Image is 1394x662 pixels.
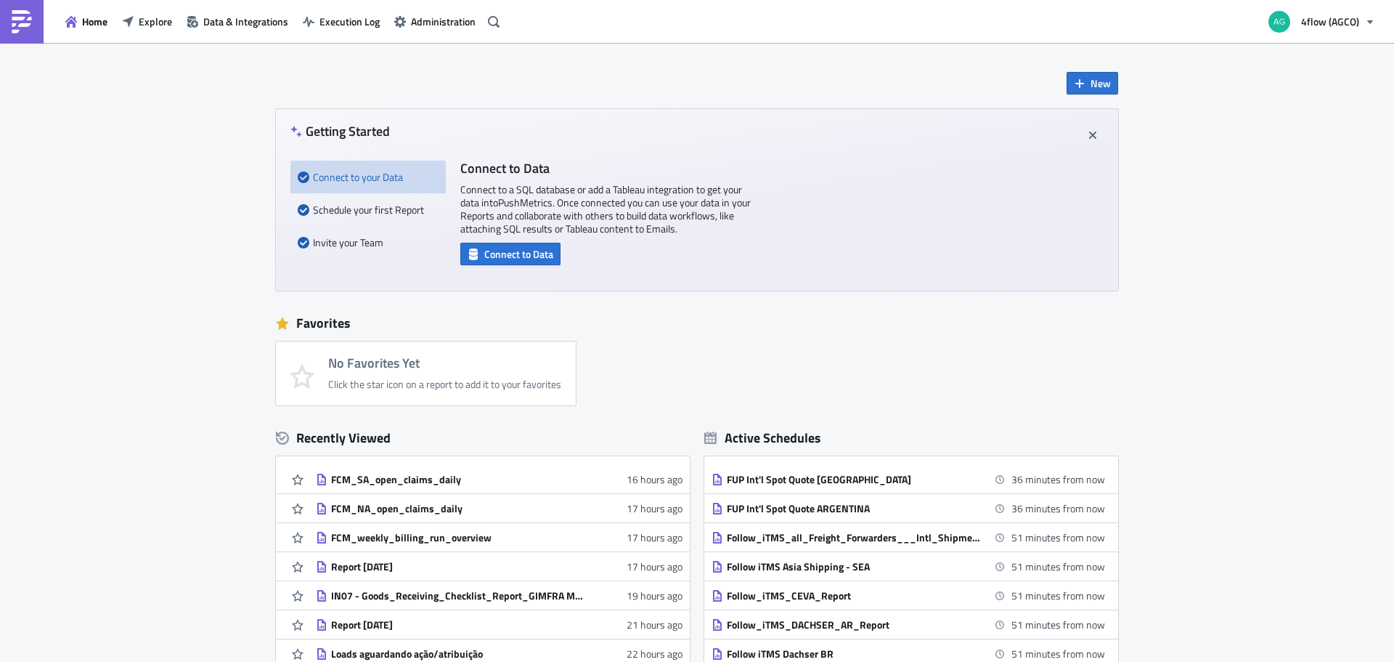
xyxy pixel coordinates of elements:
button: Connect to Data [460,243,561,265]
div: Recently Viewed [276,427,690,449]
a: Follow_iTMS_all_Freight_Forwarders___Intl_Shipment_Report51 minutes from now [712,523,1105,552]
div: FCM_SA_open_claims_daily [331,473,585,486]
time: 2025-09-11T13:38:02Z [627,617,682,632]
span: Home [82,14,107,29]
a: IN07 - Goods_Receiving_Checklist_Report_GIMFRA MO-THU 150019 hours ago [316,581,682,610]
span: Administration [411,14,476,29]
a: Connect to Data [460,245,561,260]
span: 4flow (AGCO) [1301,14,1359,29]
a: Report [DATE]17 hours ago [316,552,682,581]
time: 2025-09-12 08:00 [1011,617,1105,632]
time: 2025-09-11T11:48:58Z [627,646,682,661]
div: Report [DATE] [331,618,585,631]
time: 2025-09-11T16:42:19Z [627,559,682,574]
div: Schedule your first Report [298,193,439,226]
button: 4flow (AGCO) [1260,6,1383,38]
a: FUP Int'l Spot Quote ARGENTINA36 minutes from now [712,494,1105,522]
span: Data & Integrations [203,14,288,29]
button: New [1067,72,1118,94]
time: 2025-09-12 08:00 [1011,530,1105,545]
h4: No Favorites Yet [328,356,561,371]
time: 2025-09-12 07:45 [1011,472,1105,487]
img: Avatar [1267,9,1292,34]
div: Click the star icon on a report to add it to your favorites [328,378,561,391]
div: IN07 - Goods_Receiving_Checklist_Report_GIMFRA MO-THU 1500 [331,589,585,602]
div: FUP Int'l Spot Quote ARGENTINA [727,502,981,515]
a: FCM_weekly_billing_run_overview17 hours ago [316,523,682,552]
h4: Connect to Data [460,161,751,176]
a: FCM_NA_open_claims_daily17 hours ago [316,494,682,522]
div: Connect to your Data [298,161,439,193]
div: Report [DATE] [331,560,585,573]
div: Follow iTMS Dachser BR [727,647,981,661]
button: Home [58,10,115,33]
div: FCM_weekly_billing_run_overview [331,531,585,544]
div: Favorites [276,312,1118,334]
span: New [1091,76,1111,91]
a: Report [DATE]21 hours ago [316,610,682,639]
button: Data & Integrations [179,10,295,33]
button: Execution Log [295,10,387,33]
time: 2025-09-11T15:04:14Z [627,588,682,603]
div: FUP Int'l Spot Quote [GEOGRAPHIC_DATA] [727,473,981,486]
div: Follow_iTMS_CEVA_Report [727,589,981,602]
time: 2025-09-12 08:00 [1011,559,1105,574]
button: Explore [115,10,179,33]
a: FUP Int'l Spot Quote [GEOGRAPHIC_DATA]36 minutes from now [712,465,1105,493]
a: Follow_iTMS_CEVA_Report51 minutes from now [712,581,1105,610]
span: Connect to Data [484,246,553,262]
a: Follow_iTMS_DACHSER_AR_Report51 minutes from now [712,610,1105,639]
img: PushMetrics [10,10,33,33]
div: Follow_iTMS_all_Freight_Forwarders___Intl_Shipment_Report [727,531,981,544]
time: 2025-09-11T17:50:43Z [627,472,682,487]
div: FCM_NA_open_claims_daily [331,502,585,515]
a: FCM_SA_open_claims_daily16 hours ago [316,465,682,493]
h4: Getting Started [290,124,390,139]
div: Invite your Team [298,226,439,259]
a: Follow iTMS Asia Shipping - SEA51 minutes from now [712,552,1105,581]
time: 2025-09-12 07:45 [1011,501,1105,516]
time: 2025-09-12 08:00 [1011,588,1105,603]
span: Execution Log [319,14,380,29]
div: Follow iTMS Asia Shipping - SEA [727,560,981,573]
div: Follow_iTMS_DACHSER_AR_Report [727,618,981,631]
div: Loads aguardando ação/atribuição [331,647,585,661]
time: 2025-09-11T17:01:00Z [627,530,682,545]
time: 2025-09-11T17:15:22Z [627,501,682,516]
time: 2025-09-12 08:00 [1011,646,1105,661]
div: Active Schedules [704,429,821,446]
button: Administration [387,10,483,33]
p: Connect to a SQL database or add a Tableau integration to get your data into PushMetrics . Once c... [460,183,751,235]
span: Explore [139,14,172,29]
